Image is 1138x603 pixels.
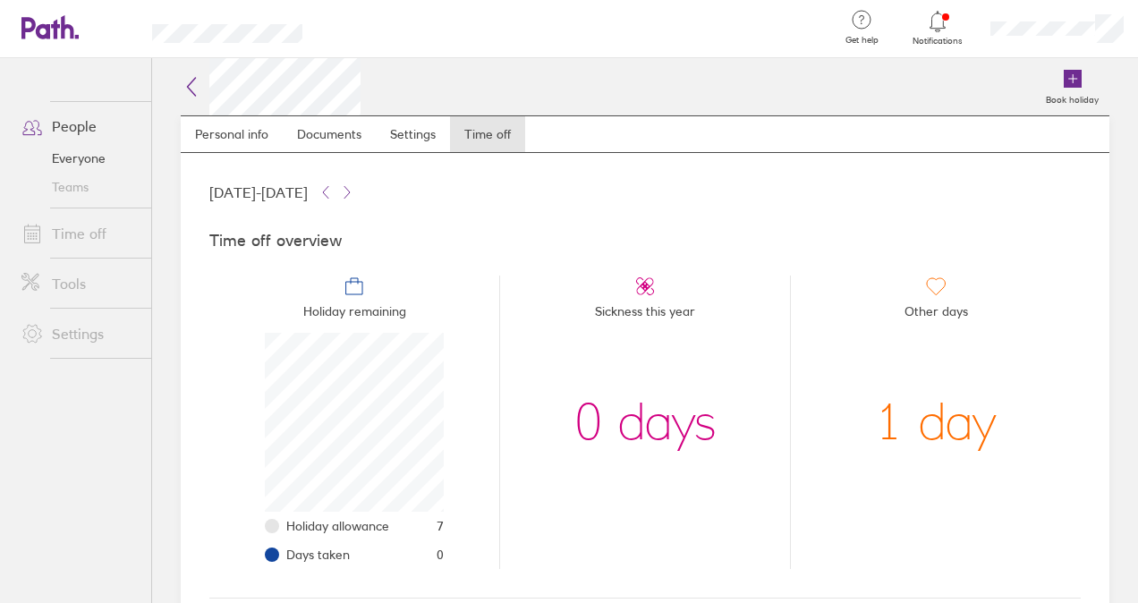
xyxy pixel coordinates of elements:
[595,297,695,333] span: Sickness this year
[7,216,151,251] a: Time off
[833,35,891,46] span: Get help
[283,116,376,152] a: Documents
[209,184,308,200] span: [DATE] - [DATE]
[376,116,450,152] a: Settings
[875,333,997,512] div: 1 day
[904,297,968,333] span: Other days
[909,9,967,47] a: Notifications
[574,333,717,512] div: 0 days
[437,519,444,533] span: 7
[437,548,444,562] span: 0
[181,116,283,152] a: Personal info
[450,116,525,152] a: Time off
[303,297,406,333] span: Holiday remaining
[1035,89,1109,106] label: Book holiday
[7,144,151,173] a: Everyone
[209,232,1081,251] h4: Time off overview
[286,548,350,562] span: Days taken
[7,266,151,301] a: Tools
[909,36,967,47] span: Notifications
[286,519,389,533] span: Holiday allowance
[7,108,151,144] a: People
[1035,58,1109,115] a: Book holiday
[7,173,151,201] a: Teams
[7,316,151,352] a: Settings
